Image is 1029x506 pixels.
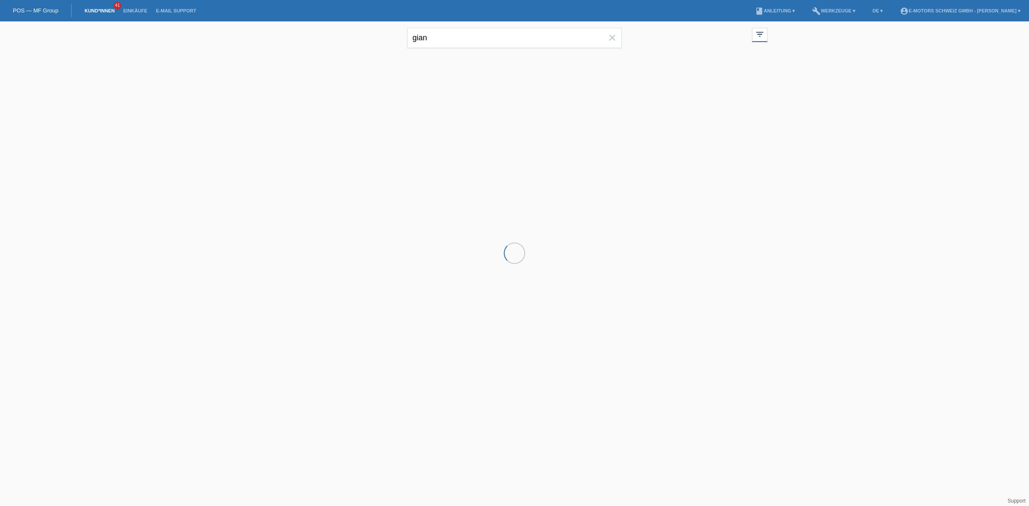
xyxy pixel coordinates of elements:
[114,2,121,9] span: 41
[13,7,58,14] a: POS — MF Group
[812,7,821,15] i: build
[1008,498,1026,504] a: Support
[808,8,860,13] a: buildWerkzeuge ▾
[407,28,622,48] input: Suche...
[607,33,617,43] i: close
[755,7,764,15] i: book
[868,8,887,13] a: DE ▾
[896,8,1025,13] a: account_circleE-Motors Schweiz GmbH - [PERSON_NAME] ▾
[119,8,151,13] a: Einkäufe
[152,8,201,13] a: E-Mail Support
[80,8,119,13] a: Kund*innen
[751,8,799,13] a: bookAnleitung ▾
[755,30,764,39] i: filter_list
[900,7,909,15] i: account_circle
